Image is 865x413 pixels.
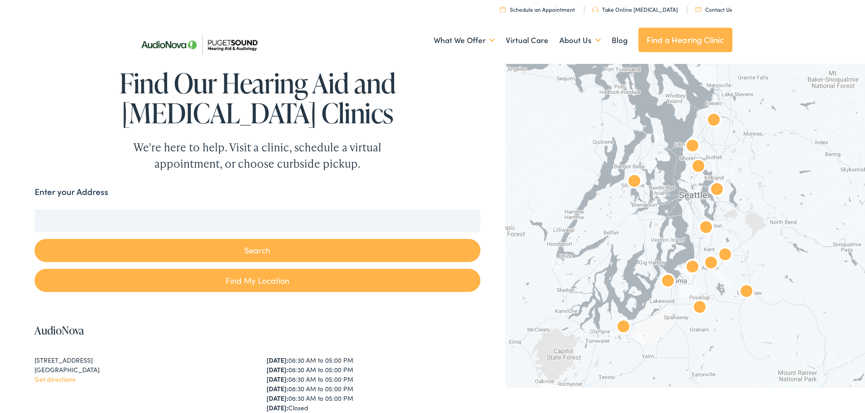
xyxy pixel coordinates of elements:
[559,24,601,57] a: About Us
[267,365,288,374] strong: [DATE]:
[267,374,288,384] strong: [DATE]:
[592,7,598,12] img: utility icon
[500,6,505,12] img: utility icon
[613,317,634,339] div: AudioNova
[682,257,703,279] div: AudioNova
[695,5,732,13] a: Contact Us
[35,239,480,262] button: Search
[35,374,75,384] a: Get directions
[700,253,722,275] div: AudioNova
[695,218,717,239] div: AudioNova
[687,156,709,178] div: AudioNova
[682,136,703,158] div: AudioNova
[267,355,288,364] strong: [DATE]:
[35,355,248,365] div: [STREET_ADDRESS]
[112,139,403,172] div: We're here to help. Visit a clinic, schedule a virtual appointment, or choose curbside pickup.
[638,28,732,52] a: Find a Hearing Clinic
[623,171,645,193] div: AudioNova
[703,110,725,132] div: Puget Sound Hearing Aid &#038; Audiology by AudioNova
[267,384,288,393] strong: [DATE]:
[35,323,84,338] a: AudioNova
[612,24,628,57] a: Blog
[706,180,728,201] div: AudioNova
[592,5,678,13] a: Take Online [MEDICAL_DATA]
[35,68,480,128] h1: Find Our Hearing Aid and [MEDICAL_DATA] Clinics
[736,282,757,303] div: AudioNova
[657,271,679,293] div: AudioNova
[506,24,549,57] a: Virtual Care
[267,403,288,412] strong: [DATE]:
[35,365,248,374] div: [GEOGRAPHIC_DATA]
[434,24,495,57] a: What We Offer
[35,209,480,232] input: Enter your address or zip code
[689,297,711,319] div: AudioNova
[714,245,736,267] div: AudioNova
[35,269,480,292] a: Find My Location
[267,394,288,403] strong: [DATE]:
[695,7,702,12] img: utility icon
[500,5,575,13] a: Schedule an Appointment
[35,185,108,199] label: Enter your Address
